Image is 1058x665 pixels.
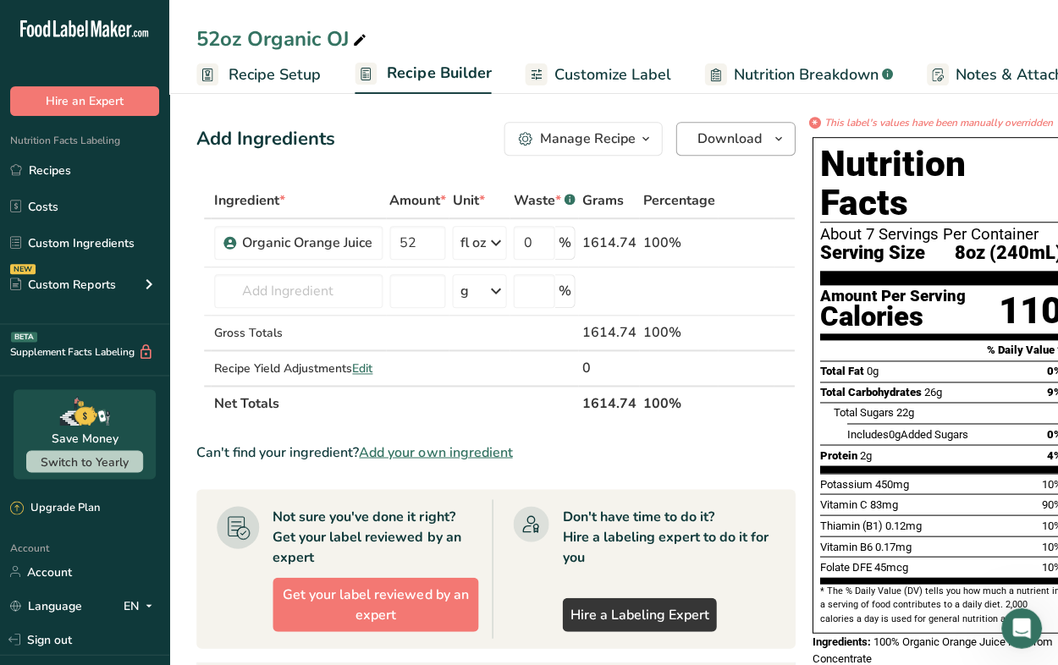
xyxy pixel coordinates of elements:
[819,560,871,573] span: Folate DFE
[859,448,871,461] span: 2g
[874,540,911,552] span: 0.17mg
[124,595,159,615] div: EN
[52,429,118,447] div: Save Money
[581,358,636,378] div: 0
[869,497,897,510] span: 83mg
[355,54,491,95] a: Recipe Builder
[733,63,878,86] span: Nutrition Breakdown
[10,276,115,294] div: Custom Reports
[452,190,484,211] span: Unit
[812,635,870,647] span: Ingredients:
[1000,607,1041,648] iframe: Intercom live chat
[11,332,37,342] div: BETA
[642,190,714,211] span: Percentage
[387,62,491,85] span: Recipe Builder
[581,190,623,211] span: Grams
[923,386,941,398] span: 26g
[675,122,795,156] button: Download
[214,324,383,342] div: Gross Totals
[819,448,857,461] span: Protein
[352,360,372,376] span: Edit
[884,519,921,531] span: 0.12mg
[10,591,82,620] a: Language
[642,233,714,253] div: 100%
[562,506,774,567] div: Don't have time to do it? Hire a labeling expert to do it for you
[196,442,795,462] div: Can't find your ingredient?
[504,122,662,156] button: Manage Recipe
[273,577,478,631] button: Get your label reviewed by an expert
[819,497,867,510] span: Vitamin C
[581,322,636,343] div: 1614.74
[819,289,965,305] div: Amount Per Serving
[819,386,921,398] span: Total Carbohydrates
[642,322,714,343] div: 100%
[196,24,370,54] div: 52oz Organic OJ
[874,477,908,490] span: 450mg
[895,406,913,419] span: 22g
[846,427,967,440] span: Includes Added Sugars
[525,56,670,94] a: Customize Label
[229,63,321,86] span: Recipe Setup
[578,385,639,420] th: 1614.74
[214,190,285,211] span: Ingredient
[697,129,761,149] span: Download
[824,115,1052,130] i: This label's values have been manually overridden
[812,635,1052,664] span: 100% Organic Orange Juice Not From Concentrate
[41,453,129,470] span: Switch to Yearly
[639,385,718,420] th: 100%
[196,56,321,94] a: Recipe Setup
[866,365,878,377] span: 0g
[873,560,907,573] span: 45mcg
[819,477,872,490] span: Potassium
[581,233,636,253] div: 1614.74
[10,86,159,116] button: Hire an Expert
[888,427,900,440] span: 0g
[273,506,478,567] div: Not sure you've done it right? Get your label reviewed by an expert
[554,63,670,86] span: Customize Label
[819,305,965,329] div: Calories
[196,125,335,153] div: Add Ingredients
[211,385,578,420] th: Net Totals
[819,243,924,264] span: Serving Size
[704,56,892,94] a: Nutrition Breakdown
[539,129,635,149] div: Manage Recipe
[359,442,512,462] span: Add your own ingredient
[214,274,383,308] input: Add Ingredient
[242,233,372,253] div: Organic Orange Juice
[833,406,893,419] span: Total Sugars
[10,264,36,274] div: NEW
[460,281,468,301] div: g
[562,597,716,631] a: Hire a Labeling Expert
[460,233,485,253] div: fl oz
[10,499,100,516] div: Upgrade Plan
[389,190,445,211] span: Amount
[819,519,882,531] span: Thiamin (B1)
[819,540,872,552] span: Vitamin B6
[513,190,575,211] div: Waste
[26,450,143,472] button: Switch to Yearly
[280,584,471,624] span: Get your label reviewed by an expert
[214,360,383,377] div: Recipe Yield Adjustments
[819,365,863,377] span: Total Fat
